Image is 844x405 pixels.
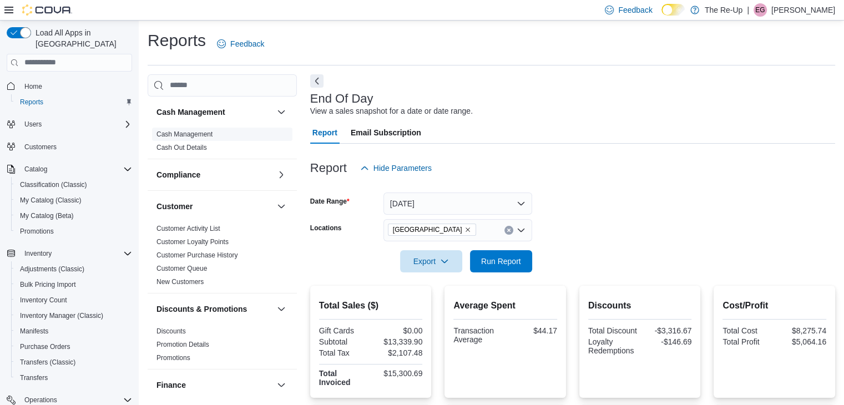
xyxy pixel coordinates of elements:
button: Classification (Classic) [11,177,137,193]
button: My Catalog (Beta) [11,208,137,224]
span: Customer Activity List [156,224,220,233]
a: Purchase Orders [16,340,75,353]
span: Inventory Count [20,296,67,305]
h1: Reports [148,29,206,52]
a: Cash Management [156,130,213,138]
button: My Catalog (Classic) [11,193,137,208]
a: Promotion Details [156,341,209,348]
span: Cash Management [156,130,213,139]
p: The Re-Up [705,3,742,17]
div: -$3,316.67 [642,326,691,335]
div: $15,300.69 [373,369,422,378]
h2: Discounts [588,299,692,312]
span: Classification (Classic) [20,180,87,189]
h3: Discounts & Promotions [156,303,247,315]
span: Cash Out Details [156,143,207,152]
div: $44.17 [508,326,557,335]
button: Adjustments (Classic) [11,261,137,277]
span: Home [20,79,132,93]
button: Transfers (Classic) [11,355,137,370]
div: Total Profit [722,337,772,346]
h3: Finance [156,379,186,391]
div: $8,275.74 [777,326,826,335]
span: Catalog [20,163,132,176]
span: Adjustments (Classic) [16,262,132,276]
button: Export [400,250,462,272]
a: Classification (Classic) [16,178,92,191]
button: Manifests [11,323,137,339]
span: EG [755,3,765,17]
h3: Report [310,161,347,175]
span: Promotions [20,227,54,236]
span: Inventory Manager (Classic) [20,311,103,320]
div: Total Tax [319,348,368,357]
button: Hide Parameters [356,157,436,179]
span: Promotions [156,353,190,362]
a: Inventory Manager (Classic) [16,309,108,322]
a: Home [20,80,47,93]
div: Customer [148,222,297,293]
div: View a sales snapshot for a date or date range. [310,105,473,117]
span: My Catalog (Classic) [20,196,82,205]
span: Transfers (Classic) [16,356,132,369]
span: Purchase Orders [16,340,132,353]
span: Customer Queue [156,264,207,273]
div: Discounts & Promotions [148,325,297,369]
button: Reports [11,94,137,110]
span: Purchase Orders [20,342,70,351]
span: Export [407,250,456,272]
p: | [747,3,749,17]
div: $5,064.16 [777,337,826,346]
span: Manifests [16,325,132,338]
div: Loyalty Redemptions [588,337,638,355]
button: Clear input [504,226,513,235]
span: Customer Purchase History [156,251,238,260]
h2: Total Sales ($) [319,299,423,312]
span: Customers [20,140,132,154]
span: Hide Parameters [373,163,432,174]
a: Inventory Count [16,293,72,307]
label: Date Range [310,197,350,206]
span: New Customers [156,277,204,286]
span: Transfers (Classic) [20,358,75,367]
img: Cova [22,4,72,16]
a: Transfers (Classic) [16,356,80,369]
button: Customers [2,139,137,155]
span: Inventory [24,249,52,258]
span: Reports [20,98,43,107]
a: Cash Out Details [156,144,207,151]
button: Transfers [11,370,137,386]
div: Transaction Average [453,326,503,344]
h3: End Of Day [310,92,373,105]
h3: Cash Management [156,107,225,118]
span: Inventory [20,247,132,260]
div: Total Discount [588,326,638,335]
span: Home [24,82,42,91]
span: Transfers [16,371,132,384]
div: $0.00 [373,326,422,335]
button: Inventory [2,246,137,261]
a: Customer Purchase History [156,251,238,259]
div: Total Cost [722,326,772,335]
a: New Customers [156,278,204,286]
label: Locations [310,224,342,232]
a: Reports [16,95,48,109]
span: Transfers [20,373,48,382]
button: Inventory [20,247,56,260]
span: My Catalog (Classic) [16,194,132,207]
a: Transfers [16,371,52,384]
span: Feedback [230,38,264,49]
a: Customer Loyalty Points [156,238,229,246]
button: Users [2,117,137,132]
span: Bartlesville [388,224,476,236]
span: Discounts [156,327,186,336]
a: Adjustments (Classic) [16,262,89,276]
button: Catalog [2,161,137,177]
span: My Catalog (Beta) [20,211,74,220]
button: Cash Management [156,107,272,118]
div: Elliot Grunden [754,3,767,17]
a: Customer Activity List [156,225,220,232]
button: Purchase Orders [11,339,137,355]
a: My Catalog (Beta) [16,209,78,222]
